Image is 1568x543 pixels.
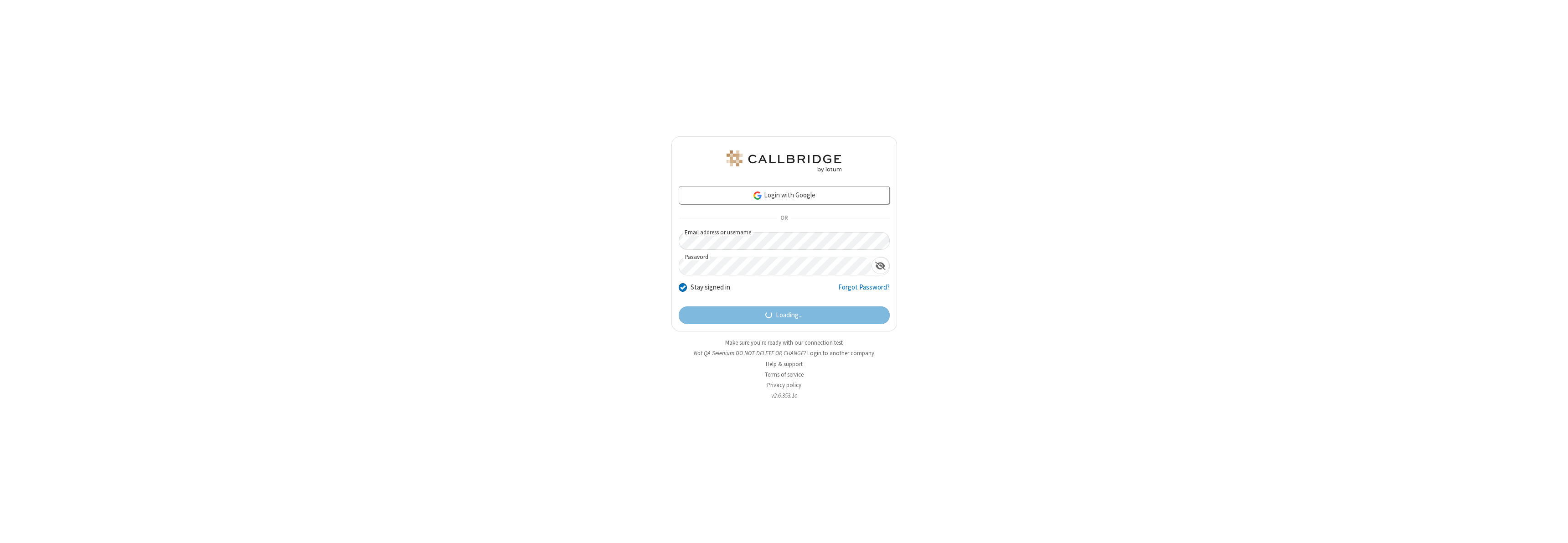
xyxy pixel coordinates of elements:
[679,306,890,325] button: Loading...
[725,150,843,172] img: QA Selenium DO NOT DELETE OR CHANGE
[671,349,897,357] li: Not QA Selenium DO NOT DELETE OR CHANGE?
[679,232,890,250] input: Email address or username
[838,282,890,300] a: Forgot Password?
[872,257,889,274] div: Show password
[691,282,730,293] label: Stay signed in
[767,381,801,389] a: Privacy policy
[807,349,874,357] button: Login to another company
[679,257,872,275] input: Password
[679,186,890,204] a: Login with Google
[765,371,804,378] a: Terms of service
[766,360,803,368] a: Help & support
[777,212,791,225] span: OR
[725,339,843,346] a: Make sure you're ready with our connection test
[671,391,897,400] li: v2.6.353.1c
[753,191,763,201] img: google-icon.png
[776,310,803,321] span: Loading...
